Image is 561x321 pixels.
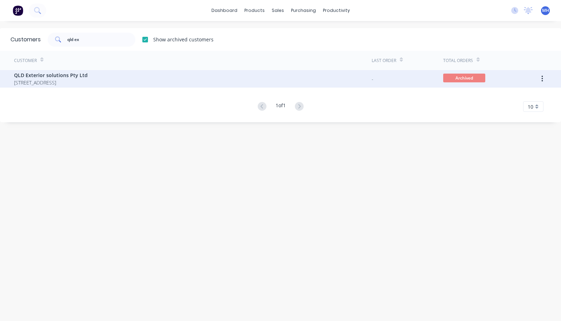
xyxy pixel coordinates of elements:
div: products [241,5,268,16]
div: purchasing [288,5,319,16]
div: sales [268,5,288,16]
span: 10 [528,103,533,110]
span: MH [542,7,549,14]
div: Show archived customers [153,36,214,43]
span: [STREET_ADDRESS] [14,79,88,86]
div: productivity [319,5,353,16]
div: Last Order [372,57,396,64]
div: 1 of 1 [276,102,286,112]
input: Search customers... [67,33,136,47]
a: dashboard [208,5,241,16]
span: Archived [443,74,485,82]
div: Customer [14,57,37,64]
span: QLD Exterior solutions Pty Ltd [14,71,88,79]
div: Customers [11,35,41,44]
img: Factory [13,5,23,16]
div: - [372,75,373,83]
div: Total Orders [443,57,473,64]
